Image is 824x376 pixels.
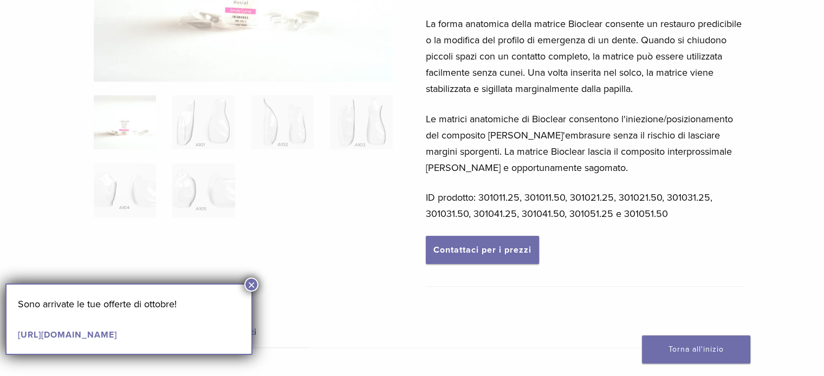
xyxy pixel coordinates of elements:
font: Le matrici anatomiche di Bioclear consentono l'iniezione/posizionamento del composito [PERSON_NAM... [426,113,733,174]
img: Matrice anteriore originale - Serie A - Immagine 4 [330,95,392,149]
a: [URL][DOMAIN_NAME] [18,329,117,340]
font: Contattaci per i prezzi [433,245,531,255]
img: Matrice anteriore originale - Serie A - Immagine 5 [94,163,156,217]
img: Anterior-Original-A-Series-Matrices-324x324.jpg [94,95,156,149]
img: Matrice anteriore originale - Serie A - Immagine 3 [251,95,314,149]
font: Sono arrivate le tue offerte di ottobre! [18,298,177,310]
a: Contattaci per i prezzi [426,236,539,264]
button: Vicino [244,278,258,292]
a: Torna all'inizio [642,335,750,364]
font: La forma anatomica della matrice Bioclear consente un restauro predicibile o la modifica del prof... [426,18,742,95]
font: × [248,278,255,292]
img: Matrice anteriore originale - Serie A - Immagine 2 [172,95,235,149]
font: ID prodotto: 301011.25, 301011.50, 301021.25, 301021.50, 301031.25, 301031.50, 301041.25, 301041.... [426,192,712,220]
img: Matrice anteriore originale - Serie A - Immagine 6 [172,163,235,217]
font: Torna all'inizio [669,345,724,354]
